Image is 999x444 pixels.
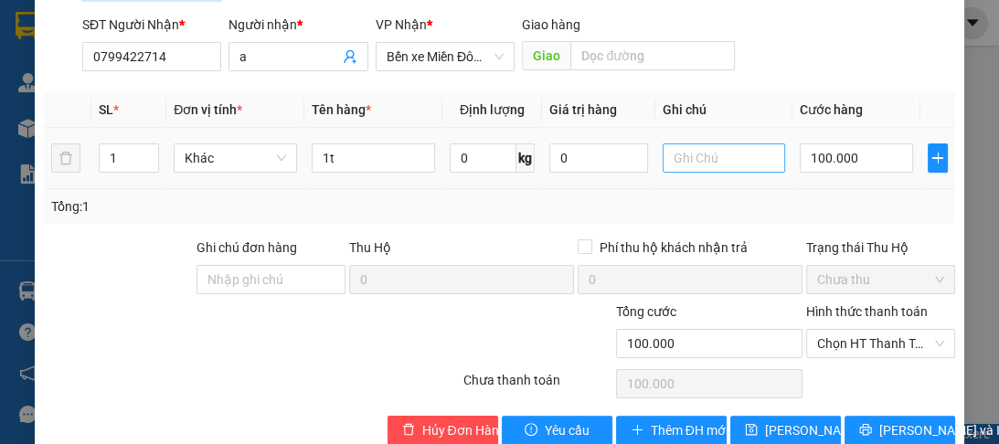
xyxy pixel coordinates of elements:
[545,420,590,440] span: Yêu cầu
[929,151,947,165] span: plus
[460,102,525,117] span: Định lượng
[859,423,872,438] span: printer
[312,102,371,117] span: Tên hàng
[817,330,944,357] span: Chọn HT Thanh Toán
[655,92,793,128] th: Ghi chú
[422,420,506,440] span: Hủy Đơn Hàng
[570,41,735,70] input: Dọc đường
[806,238,955,258] div: Trạng thái Thu Hộ
[376,17,427,32] span: VP Nhận
[387,43,504,70] span: Bến xe Miền Đông Mới
[312,143,435,173] input: VD: Bàn, Ghế
[549,102,617,117] span: Giá trị hàng
[82,15,221,35] div: SĐT Người Nhận
[197,265,345,294] input: Ghi chú đơn hàng
[343,49,357,64] span: user-add
[402,423,415,438] span: delete
[525,423,537,438] span: exclamation-circle
[462,370,614,402] div: Chưa thanh toán
[349,240,391,255] span: Thu Hộ
[522,41,570,70] span: Giao
[51,143,80,173] button: delete
[197,240,297,255] label: Ghi chú đơn hàng
[651,420,728,440] span: Thêm ĐH mới
[616,304,676,319] span: Tổng cước
[99,102,113,117] span: SL
[765,420,911,440] span: [PERSON_NAME] thay đổi
[592,238,755,258] span: Phí thu hộ khách nhận trả
[745,423,758,438] span: save
[516,143,535,173] span: kg
[185,144,286,172] span: Khác
[228,15,367,35] div: Người nhận
[522,17,580,32] span: Giao hàng
[817,266,944,293] span: Chưa thu
[663,143,786,173] input: Ghi Chú
[928,143,948,173] button: plus
[806,304,928,319] label: Hình thức thanh toán
[631,423,643,438] span: plus
[174,102,242,117] span: Đơn vị tính
[800,102,863,117] span: Cước hàng
[51,196,388,217] div: Tổng: 1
